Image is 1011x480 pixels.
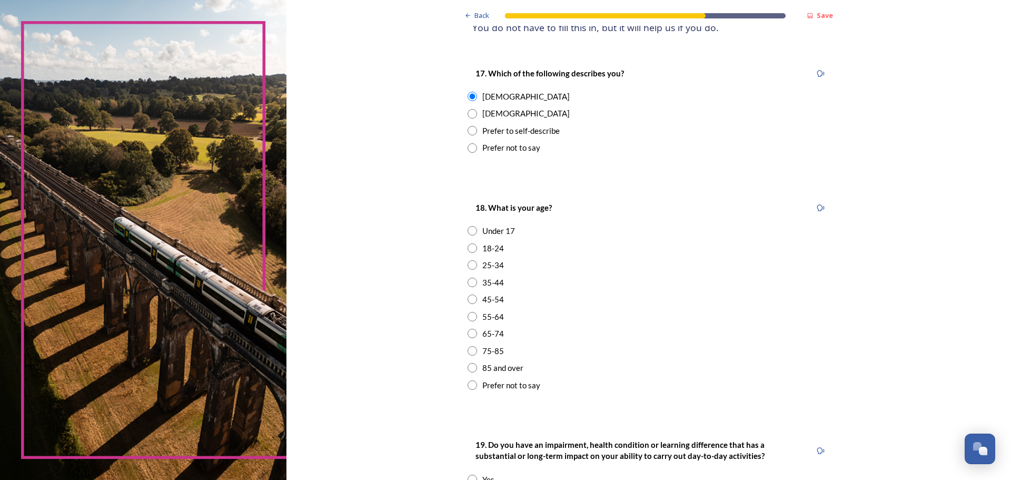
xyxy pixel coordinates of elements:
[482,91,570,103] div: [DEMOGRAPHIC_DATA]
[475,203,552,212] strong: 18. What is your age?
[482,379,540,391] div: Prefer not to say
[482,345,504,357] div: 75-85
[482,328,504,340] div: 65-74
[965,434,995,464] button: Open Chat
[475,68,624,78] strong: 17. Which of the following describes you?
[482,259,504,271] div: 25-34
[482,362,523,374] div: 85 and over
[482,107,570,120] div: [DEMOGRAPHIC_DATA]
[817,11,833,20] strong: Save
[475,440,766,461] strong: 19. Do you have an impairment, health condition or learning difference that has a substantial or ...
[482,311,504,323] div: 55-64
[474,11,489,21] span: Back
[482,142,540,154] div: Prefer not to say
[482,277,504,289] div: 35-44
[482,293,504,306] div: 45-54
[482,242,504,254] div: 18-24
[482,125,560,137] div: Prefer to self-describe
[482,225,515,237] div: Under 17
[472,21,825,34] h4: You do not have to fill this in, but it will help us if you do.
